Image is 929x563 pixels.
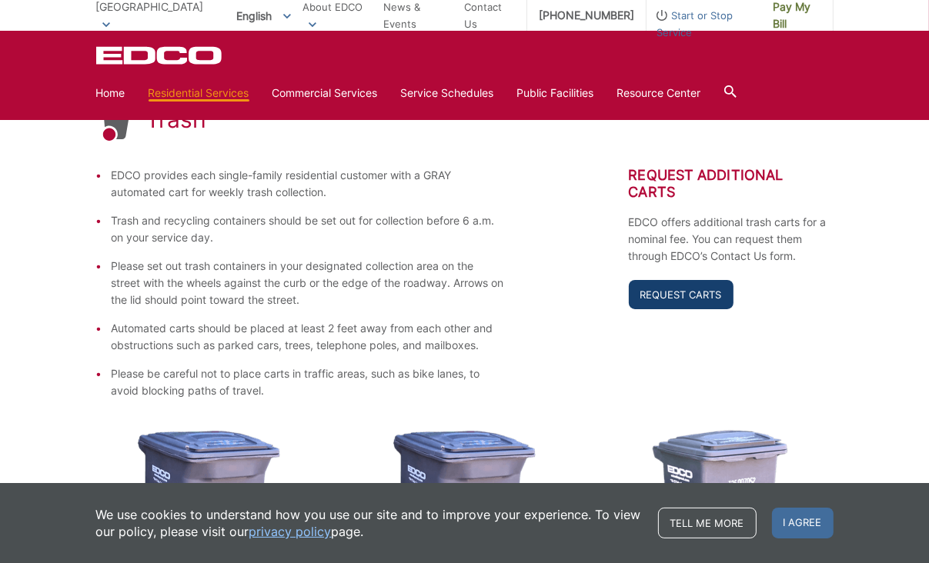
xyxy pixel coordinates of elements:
h2: Request Additional Carts [629,167,834,201]
p: EDCO offers additional trash carts for a nominal fee. You can request them through EDCO’s Contact... [629,214,834,265]
a: Residential Services [149,85,249,102]
li: Please be careful not to place carts in traffic areas, such as bike lanes, to avoid blocking path... [112,365,506,399]
span: I agree [772,508,834,538]
li: Automated carts should be placed at least 2 feet away from each other and obstructions such as pa... [112,320,506,354]
a: privacy policy [249,523,332,540]
a: Request Carts [629,280,734,309]
p: We use cookies to understand how you use our site and to improve your experience. To view our pol... [96,506,643,540]
li: Please set out trash containers in your designated collection area on the street with the wheels ... [112,258,506,308]
a: Public Facilities [517,85,594,102]
a: Commercial Services [272,85,378,102]
a: Resource Center [617,85,701,102]
li: EDCO provides each single-family residential customer with a GRAY automated cart for weekly trash... [112,167,506,201]
a: Home [96,85,125,102]
a: Tell me more [658,508,757,538]
a: EDCD logo. Return to the homepage. [96,46,224,65]
a: Service Schedules [401,85,494,102]
li: Trash and recycling containers should be set out for collection before 6 a.m. on your service day. [112,212,506,246]
span: English [225,3,302,28]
